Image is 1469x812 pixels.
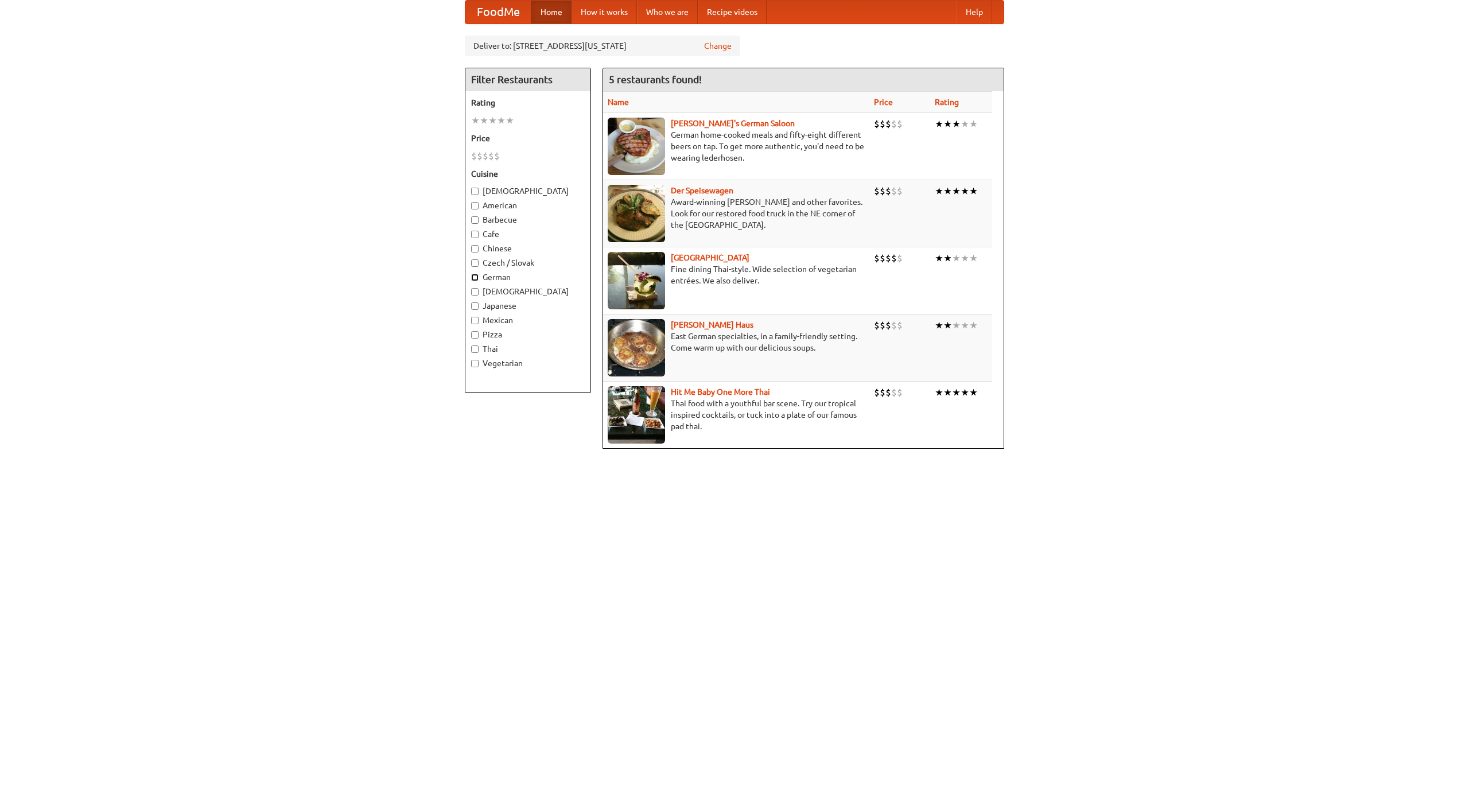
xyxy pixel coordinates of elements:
li: ★ [935,386,943,399]
p: German home-cooked meals and fifty-eight different beers on tap. To get more authentic, you'd nee... [608,129,865,164]
li: ★ [961,185,969,197]
li: ★ [961,386,969,399]
label: Czech / Slovak [471,257,585,269]
h5: Rating [471,97,585,108]
p: East German specialties, in a family-friendly setting. Come warm up with our delicious soups. [608,331,865,353]
a: [GEOGRAPHIC_DATA] [671,253,749,262]
li: $ [477,150,483,162]
li: $ [885,319,891,332]
label: Chinese [471,243,585,254]
label: [DEMOGRAPHIC_DATA] [471,185,585,197]
label: Pizza [471,329,585,340]
li: ★ [935,185,943,197]
img: satay.jpg [608,252,665,309]
li: $ [891,252,897,265]
input: Japanese [471,302,479,310]
li: ★ [969,252,978,265]
li: ★ [943,252,952,265]
li: $ [891,185,897,197]
input: Cafe [471,231,479,238]
input: [DEMOGRAPHIC_DATA] [471,288,479,296]
li: ★ [969,319,978,332]
li: $ [488,150,494,162]
li: ★ [952,252,961,265]
input: American [471,202,479,209]
li: $ [471,150,477,162]
label: Cafe [471,228,585,240]
li: $ [880,386,885,399]
li: $ [874,386,880,399]
label: American [471,200,585,211]
input: Thai [471,345,479,353]
li: $ [880,252,885,265]
li: ★ [952,319,961,332]
li: ★ [952,118,961,130]
li: $ [494,150,500,162]
a: Who we are [637,1,698,24]
ng-pluralize: 5 restaurants found! [609,74,702,85]
div: Deliver to: [STREET_ADDRESS][US_STATE] [465,36,740,56]
input: German [471,274,479,281]
li: ★ [969,118,978,130]
a: How it works [572,1,637,24]
li: $ [874,185,880,197]
li: ★ [935,118,943,130]
p: Award-winning [PERSON_NAME] and other favorites. Look for our restored food truck in the NE corne... [608,196,865,231]
li: $ [885,185,891,197]
li: $ [885,118,891,130]
a: FoodMe [465,1,531,24]
a: Hit Me Baby One More Thai [671,387,770,397]
li: $ [897,118,903,130]
label: Vegetarian [471,358,585,369]
li: $ [897,386,903,399]
a: [PERSON_NAME] Haus [671,320,753,329]
li: ★ [506,114,514,127]
li: $ [891,319,897,332]
img: kohlhaus.jpg [608,319,665,376]
p: Thai food with a youthful bar scene. Try our tropical inspired cocktails, or tuck into a plate of... [608,398,865,432]
a: Der Speisewagen [671,186,733,195]
li: $ [891,118,897,130]
input: Pizza [471,331,479,339]
img: esthers.jpg [608,118,665,175]
li: ★ [943,386,952,399]
h5: Price [471,133,585,144]
label: Japanese [471,300,585,312]
li: $ [897,185,903,197]
li: $ [880,185,885,197]
input: Vegetarian [471,360,479,367]
li: $ [897,319,903,332]
a: Help [957,1,992,24]
input: Mexican [471,317,479,324]
a: Recipe videos [698,1,767,24]
label: German [471,271,585,283]
a: Home [531,1,572,24]
li: ★ [935,252,943,265]
li: $ [885,252,891,265]
input: Chinese [471,245,479,252]
h4: Filter Restaurants [465,68,590,91]
li: ★ [961,252,969,265]
a: [PERSON_NAME]'s German Saloon [671,119,795,128]
p: Fine dining Thai-style. Wide selection of vegetarian entrées. We also deliver. [608,263,865,286]
input: Czech / Slovak [471,259,479,267]
li: ★ [488,114,497,127]
li: ★ [969,386,978,399]
li: ★ [497,114,506,127]
li: $ [874,252,880,265]
label: Thai [471,343,585,355]
li: $ [891,386,897,399]
li: ★ [943,319,952,332]
h5: Cuisine [471,168,585,180]
label: [DEMOGRAPHIC_DATA] [471,286,585,297]
li: ★ [952,185,961,197]
li: $ [874,319,880,332]
li: ★ [471,114,480,127]
label: Barbecue [471,214,585,226]
li: ★ [943,185,952,197]
li: $ [880,319,885,332]
a: Name [608,98,629,107]
li: ★ [969,185,978,197]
